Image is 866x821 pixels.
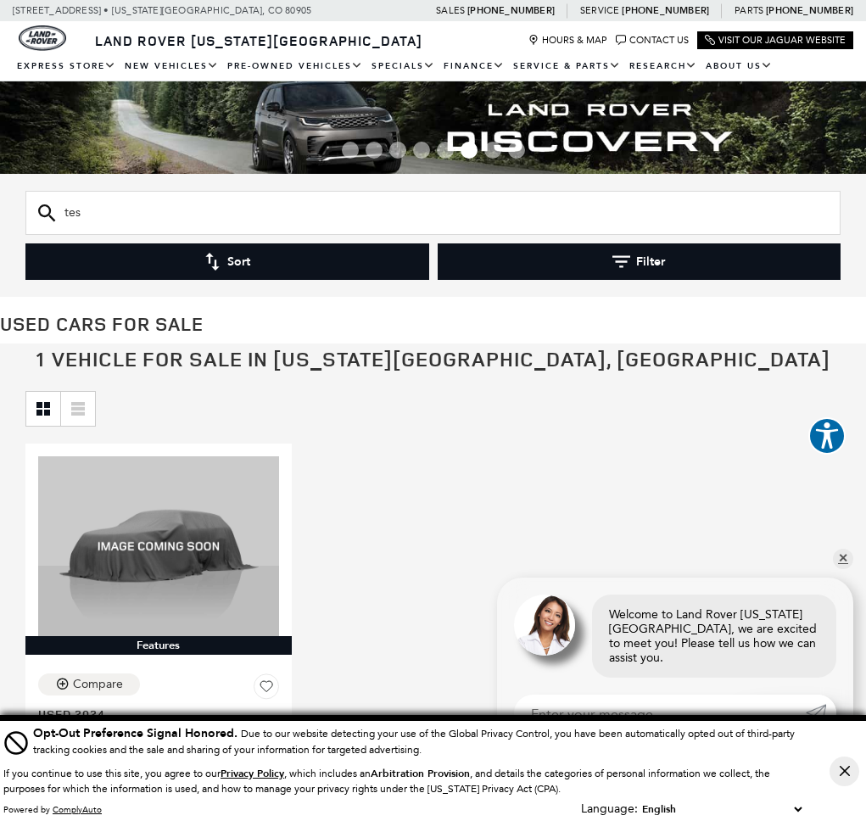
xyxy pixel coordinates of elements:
a: New Vehicles [120,52,223,81]
a: Specials [367,52,439,81]
strong: Arbitration Provision [371,767,470,780]
a: Used 2024Tesla Cybertruck Base [38,706,279,738]
div: Language: [581,803,638,815]
select: Language Select [638,801,806,818]
img: Land Rover [19,25,66,51]
div: Features [25,636,292,655]
a: ComplyAuto [53,804,102,815]
span: Go to slide 8 [508,142,525,159]
aside: Accessibility Help Desk [808,417,846,458]
span: Opt-Out Preference Signal Honored . [33,725,241,741]
img: 2024 Tesla Cybertruck Base [38,456,279,637]
span: Go to slide 2 [366,142,383,159]
a: [PHONE_NUMBER] [622,4,709,17]
a: Grid View [26,392,60,426]
a: Contact Us [616,35,689,46]
a: Service & Parts [509,52,625,81]
a: Finance [439,52,509,81]
span: Go to slide 3 [389,142,406,159]
span: Go to slide 5 [437,142,454,159]
a: [PHONE_NUMBER] [766,4,853,17]
a: Hours & Map [528,35,607,46]
span: Go to slide 1 [342,142,359,159]
a: About Us [701,52,777,81]
div: Welcome to Land Rover [US_STATE][GEOGRAPHIC_DATA], we are excited to meet you! Please tell us how... [592,595,836,678]
span: Go to slide 7 [484,142,501,159]
span: 1 Vehicle for Sale in [US_STATE][GEOGRAPHIC_DATA], [GEOGRAPHIC_DATA] [36,345,830,372]
div: Due to our website detecting your use of the Global Privacy Control, you have been automatically ... [33,724,806,757]
input: Search Inventory [25,191,841,235]
a: Land Rover [US_STATE][GEOGRAPHIC_DATA] [85,31,433,50]
a: Pre-Owned Vehicles [223,52,367,81]
button: Filter [438,243,841,280]
a: Research [625,52,701,81]
a: EXPRESS STORE [13,52,120,81]
button: Save Vehicle [254,673,279,706]
span: Used 2024 [38,706,266,722]
span: Go to slide 6 [461,142,478,159]
a: Visit Our Jaguar Website [705,35,846,46]
u: Privacy Policy [221,767,284,780]
div: Powered by [3,805,102,815]
span: Go to slide 4 [413,142,430,159]
span: Land Rover [US_STATE][GEOGRAPHIC_DATA] [95,31,422,50]
nav: Main Navigation [13,52,853,81]
img: Agent profile photo [514,595,575,656]
a: [PHONE_NUMBER] [467,4,555,17]
a: Submit [806,695,836,732]
button: Compare Vehicle [38,673,140,695]
a: [STREET_ADDRESS] • [US_STATE][GEOGRAPHIC_DATA], CO 80905 [13,5,311,16]
div: Compare [73,677,123,692]
input: Enter your message [514,695,806,732]
button: Sort [25,243,429,280]
p: If you continue to use this site, you agree to our , which includes an , and details the categori... [3,768,770,795]
button: Explore your accessibility options [808,417,846,455]
a: land-rover [19,25,66,51]
button: Close Button [830,757,859,786]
